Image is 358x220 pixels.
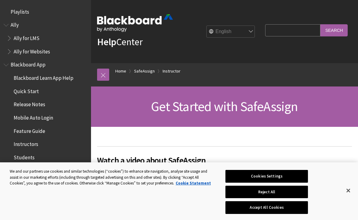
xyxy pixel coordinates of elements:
button: Accept All Cookies [225,201,308,214]
nav: Book outline for Anthology Ally Help [4,20,87,57]
span: Feature Guide [14,126,45,134]
button: Cookies Settings [225,170,308,183]
span: Playlists [11,7,29,15]
nav: Book outline for Playlists [4,7,87,17]
span: Instructors [14,139,38,147]
div: We and our partners use cookies and similar technologies (“cookies”) to enhance site navigation, ... [10,168,215,186]
span: Students [14,152,35,161]
span: Get Started with SafeAssign [151,98,298,115]
img: Blackboard by Anthology [97,14,173,32]
select: Site Language Selector [207,26,255,38]
span: Blackboard Learn App Help [14,73,73,81]
a: Instructor [163,67,181,75]
a: SafeAssign [134,67,155,75]
span: Ally for Websites [14,46,50,55]
span: Quick Start [14,86,39,94]
button: Reject All [225,186,308,198]
input: Search [320,24,348,36]
span: Ally [11,20,19,28]
span: Release Notes [14,100,45,108]
span: Ally for LMS [14,33,39,41]
a: Home [115,67,126,75]
span: Blackboard App [11,60,46,68]
button: Close [342,184,355,197]
a: More information about your privacy, opens in a new tab [176,181,211,186]
a: HelpCenter [97,36,143,48]
span: Watch a video about SafeAssign [97,154,352,167]
span: Mobile Auto Login [14,113,53,121]
strong: Help [97,36,116,48]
